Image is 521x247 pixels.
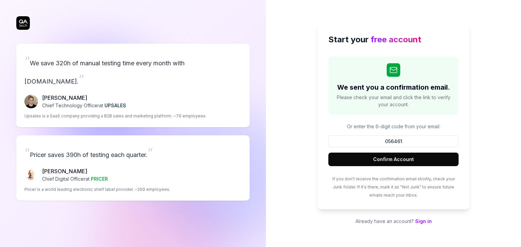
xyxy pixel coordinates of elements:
[24,52,242,88] p: We save 320h of manual testing time every month with [DOMAIN_NAME].
[337,82,450,92] h2: We sent you a confirmation email.
[24,186,170,193] p: Pricer is a world leading electronic shelf label provider. ~200 employees.
[328,153,459,166] button: Confirm Account
[24,113,207,119] p: Upsales is a SaaS company providing a B2B sales and marketing platform. ~70 employees.
[42,102,126,109] p: Chief Technology Officer at
[148,145,153,160] span: ”
[415,218,432,224] a: Sign in
[328,33,459,46] h2: Start your
[332,176,455,198] span: If you don't receive the confirmation email shortly, check your Junk folder. If it's there, mark ...
[24,145,30,160] span: “
[24,143,242,162] p: Pricer saves 390h of testing each quarter.
[328,123,459,130] p: Or enter the 6-digit code from your email:
[371,35,421,44] span: free account
[24,53,30,68] span: “
[317,218,469,225] p: Already have an account?
[91,176,108,182] span: PRICER
[16,135,250,201] a: “Pricer saves 390h of testing each quarter.”Chris Chalkitis[PERSON_NAME]Chief Digital Officerat P...
[24,95,38,108] img: Fredrik Seidl
[104,103,126,108] span: UPSALES
[16,44,250,127] a: “We save 320h of manual testing time every month with [DOMAIN_NAME].”Fredrik Seidl[PERSON_NAME]Ch...
[42,94,126,102] p: [PERSON_NAME]
[335,94,452,108] span: Please check your email and click the link to verify your account.
[24,168,38,182] img: Chris Chalkitis
[79,72,84,87] span: ”
[42,175,108,182] p: Chief Digital Officer at
[42,167,108,175] p: [PERSON_NAME]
